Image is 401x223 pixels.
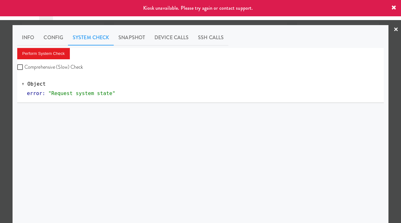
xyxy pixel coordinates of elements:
[27,90,42,96] span: error
[150,30,193,45] a: Device Calls
[17,48,70,59] button: Perform System Check
[143,4,253,12] span: Kiosk unavailable. Please try again or contact support.
[193,30,228,45] a: SSH Calls
[28,81,46,87] span: Object
[393,20,398,40] a: ×
[42,90,45,96] span: :
[114,30,150,45] a: Snapshot
[68,30,114,45] a: System Check
[17,65,24,70] input: Comprehensive (Slow) Check
[17,62,83,72] label: Comprehensive (Slow) Check
[48,90,115,96] span: "Request system state"
[39,30,68,45] a: Config
[17,30,39,45] a: Info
